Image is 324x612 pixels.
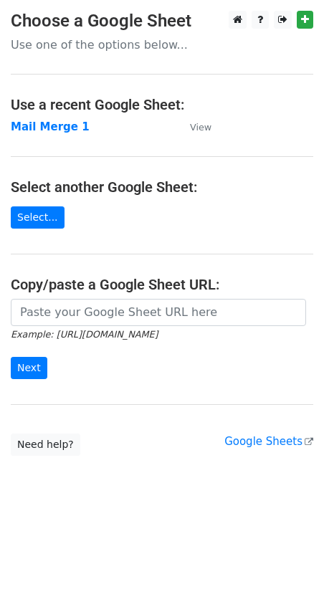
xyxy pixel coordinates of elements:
[11,276,313,293] h4: Copy/paste a Google Sheet URL:
[11,96,313,113] h4: Use a recent Google Sheet:
[11,329,158,340] small: Example: [URL][DOMAIN_NAME]
[11,206,65,229] a: Select...
[176,120,211,133] a: View
[11,120,90,133] a: Mail Merge 1
[190,122,211,133] small: View
[11,299,306,326] input: Paste your Google Sheet URL here
[11,178,313,196] h4: Select another Google Sheet:
[224,435,313,448] a: Google Sheets
[11,11,313,32] h3: Choose a Google Sheet
[11,434,80,456] a: Need help?
[11,357,47,379] input: Next
[11,37,313,52] p: Use one of the options below...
